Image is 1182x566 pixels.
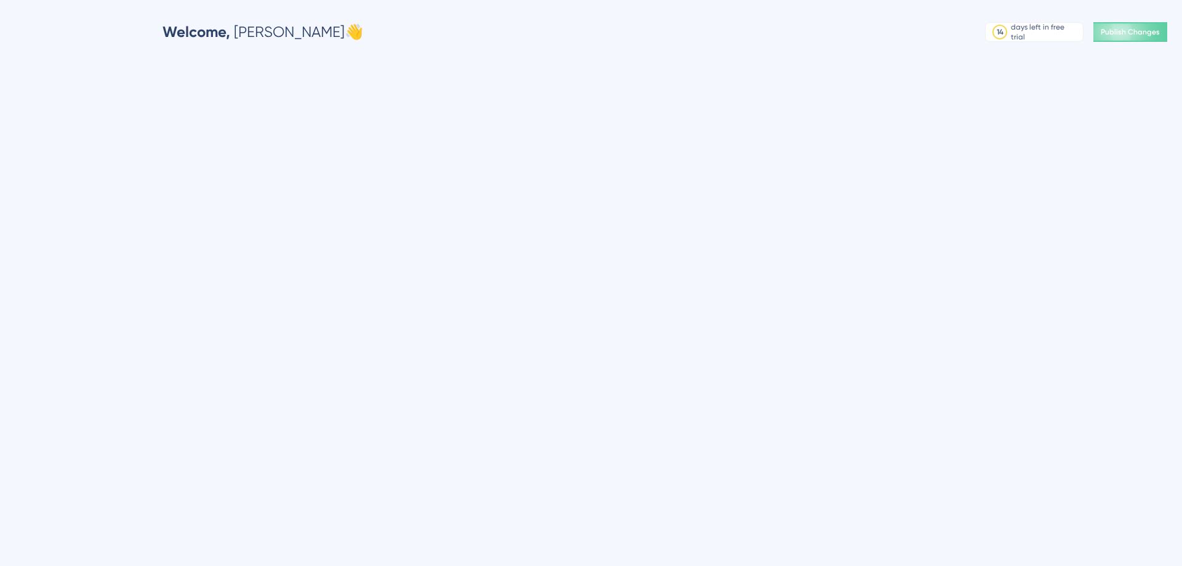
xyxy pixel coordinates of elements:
[1011,22,1079,42] div: days left in free trial
[1101,27,1160,37] span: Publish Changes
[163,23,230,41] span: Welcome,
[163,22,363,42] div: [PERSON_NAME] 👋
[997,27,1003,37] div: 14
[1093,22,1167,42] button: Publish Changes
